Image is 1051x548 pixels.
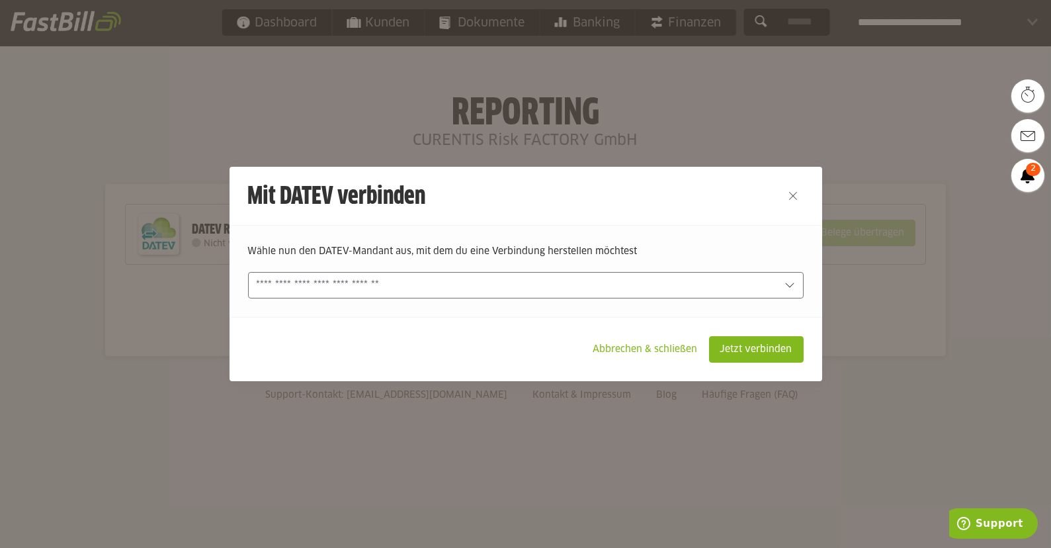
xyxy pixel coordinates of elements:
a: 2 [1011,159,1044,192]
iframe: Öffnet ein Widget, in dem Sie weitere Informationen finden [949,508,1038,541]
sl-button: Abbrechen & schließen [582,336,709,363]
p: Wähle nun den DATEV-Mandant aus, mit dem du eine Verbindung herstellen möchtest [248,244,804,259]
sl-button: Jetzt verbinden [709,336,804,363]
span: 2 [1026,163,1040,176]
